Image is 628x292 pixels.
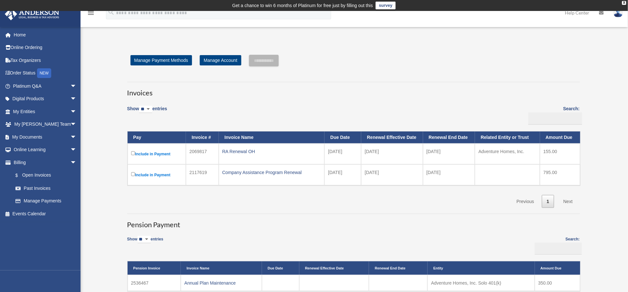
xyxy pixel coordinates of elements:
td: [DATE] [324,143,361,164]
th: Pay: activate to sort column descending [128,131,186,143]
th: Amount Due: activate to sort column ascending [535,261,580,275]
a: Events Calendar [5,207,86,220]
td: [DATE] [361,164,423,185]
input: Include in Payment [131,172,135,176]
a: Platinum Q&Aarrow_drop_down [5,80,86,92]
td: [DATE] [423,164,475,185]
th: Invoice Name: activate to sort column ascending [181,261,262,275]
div: RA Renewal OH [222,147,321,156]
td: [DATE] [361,143,423,164]
a: My Documentsarrow_drop_down [5,131,86,143]
label: Show entries [127,236,163,250]
div: Company Assistance Program Renewal [222,168,321,177]
td: [DATE] [423,143,475,164]
a: Digital Productsarrow_drop_down [5,92,86,105]
a: $Open Invoices [9,169,80,182]
a: Online Ordering [5,41,86,54]
td: [DATE] [324,164,361,185]
th: Entity: activate to sort column ascending [428,261,535,275]
th: Invoice Name: activate to sort column ascending [219,131,325,143]
td: 350.00 [535,275,580,291]
a: Manage Payment Methods [130,55,192,65]
th: Due Date: activate to sort column ascending [324,131,361,143]
a: Manage Payments [9,195,83,208]
a: Annual Plan Maintenance [184,280,236,286]
span: arrow_drop_down [70,143,83,157]
th: Pension Invoice: activate to sort column descending [128,261,181,275]
div: Get a chance to win 6 months of Platinum for free just by filling out this [232,2,373,9]
a: Manage Account [200,55,241,65]
span: $ [19,171,22,180]
label: Search: [526,105,580,125]
td: 2536467 [128,275,181,291]
label: Include in Payment [131,150,182,158]
a: 1 [542,195,554,208]
h3: Invoices [127,82,580,98]
td: Adventure Homes, Inc. [475,143,540,164]
div: close [622,1,626,5]
a: Home [5,28,86,41]
label: Show entries [127,105,167,120]
a: My [PERSON_NAME] Teamarrow_drop_down [5,118,86,131]
input: Include in Payment [131,151,135,155]
h3: Pension Payment [127,214,580,230]
i: menu [87,9,95,17]
a: Order StatusNEW [5,67,86,80]
td: 2117619 [186,164,219,185]
th: Invoice #: activate to sort column ascending [186,131,219,143]
a: Previous [512,195,539,208]
img: User Pic [614,8,623,17]
a: Online Learningarrow_drop_down [5,143,86,156]
th: Renewal Effective Date: activate to sort column ascending [299,261,369,275]
input: Search: [535,243,582,255]
td: 155.00 [540,143,580,164]
td: 795.00 [540,164,580,185]
span: arrow_drop_down [70,131,83,144]
th: Amount Due: activate to sort column ascending [540,131,580,143]
th: Due Date: activate to sort column ascending [262,261,299,275]
a: My Entitiesarrow_drop_down [5,105,86,118]
i: search [108,9,115,16]
a: Past Invoices [9,182,83,195]
th: Renewal End Date: activate to sort column ascending [423,131,475,143]
span: arrow_drop_down [70,80,83,93]
select: Showentries [138,236,151,243]
a: survey [376,2,396,9]
span: arrow_drop_down [70,118,83,131]
td: 2069817 [186,143,219,164]
label: Search: [533,236,580,255]
label: Include in Payment [131,171,182,179]
select: Showentries [139,106,152,113]
a: Next [559,195,578,208]
th: Renewal End Date: activate to sort column ascending [369,261,428,275]
a: menu [87,11,95,17]
a: Billingarrow_drop_down [5,156,83,169]
a: Tax Organizers [5,54,86,67]
td: Adventure Homes, Inc. Solo 401(k) [428,275,535,291]
span: arrow_drop_down [70,156,83,169]
span: arrow_drop_down [70,92,83,106]
span: arrow_drop_down [70,105,83,118]
input: Search: [528,112,582,125]
div: NEW [37,68,51,78]
th: Related Entity or Trust: activate to sort column ascending [475,131,540,143]
th: Renewal Effective Date: activate to sort column ascending [361,131,423,143]
img: Anderson Advisors Platinum Portal [3,8,61,20]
